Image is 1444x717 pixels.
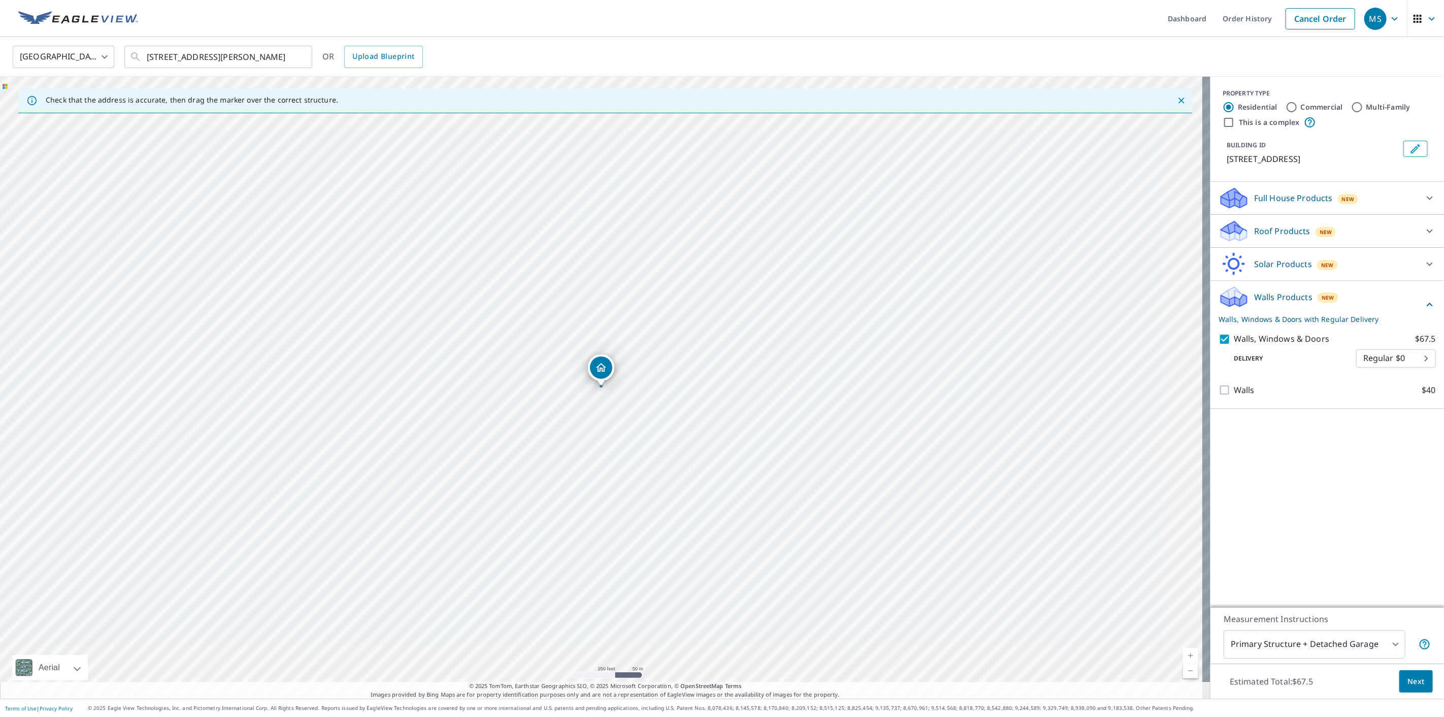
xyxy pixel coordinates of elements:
p: $67.5 [1415,333,1436,345]
p: [STREET_ADDRESS] [1227,153,1399,165]
a: Cancel Order [1286,8,1355,29]
a: Terms [725,682,742,690]
div: [GEOGRAPHIC_DATA] [13,43,114,71]
span: Next [1407,675,1425,688]
span: New [1322,294,1334,302]
div: PROPERTY TYPE [1223,89,1432,98]
div: Roof ProductsNew [1219,219,1436,243]
div: Aerial [36,655,63,680]
div: Primary Structure + Detached Garage [1224,630,1405,659]
div: Solar ProductsNew [1219,252,1436,276]
div: Full House ProductsNew [1219,186,1436,210]
p: $40 [1422,384,1436,397]
a: Current Level 17, Zoom Out [1183,663,1198,678]
p: Roof Products [1254,225,1310,237]
label: Multi-Family [1366,102,1410,112]
p: BUILDING ID [1227,141,1266,149]
p: Walls Products [1254,291,1312,303]
div: Aerial [12,655,88,680]
span: Upload Blueprint [352,50,414,63]
span: New [1320,228,1332,236]
p: Estimated Total: $67.5 [1222,670,1321,693]
span: New [1342,195,1355,203]
input: Search by address or latitude-longitude [147,43,291,71]
div: Regular $0 [1356,344,1436,373]
p: © 2025 Eagle View Technologies, Inc. and Pictometry International Corp. All Rights Reserved. Repo... [88,704,1439,712]
p: Walls, Windows & Doors [1234,333,1329,345]
p: Check that the address is accurate, then drag the marker over the correct structure. [46,95,338,105]
a: OpenStreetMap [680,682,723,690]
button: Edit building 1 [1403,141,1428,157]
a: Upload Blueprint [344,46,422,68]
p: Solar Products [1254,258,1312,270]
div: OR [322,46,423,68]
a: Current Level 17, Zoom In [1183,648,1198,663]
a: Privacy Policy [40,705,73,712]
div: Dropped pin, building 1, Residential property, 504 Still Hollow Run O Fallon, IL 62269 [588,354,614,386]
div: Walls ProductsNewWalls, Windows & Doors with Regular Delivery [1219,285,1436,324]
p: Full House Products [1254,192,1333,204]
p: Measurement Instructions [1224,613,1431,625]
label: Commercial [1301,102,1343,112]
p: Walls [1234,384,1255,397]
span: Your report will include the primary structure and a detached garage if one exists. [1419,638,1431,650]
p: | [5,705,73,711]
span: New [1321,261,1334,269]
div: MS [1364,8,1387,30]
a: Terms of Use [5,705,37,712]
p: Delivery [1219,354,1356,363]
label: This is a complex [1239,117,1300,127]
p: Walls, Windows & Doors with Regular Delivery [1219,314,1424,324]
span: © 2025 TomTom, Earthstar Geographics SIO, © 2025 Microsoft Corporation, © [469,682,742,691]
label: Residential [1238,102,1277,112]
button: Close [1175,94,1188,107]
img: EV Logo [18,11,138,26]
button: Next [1399,670,1433,693]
